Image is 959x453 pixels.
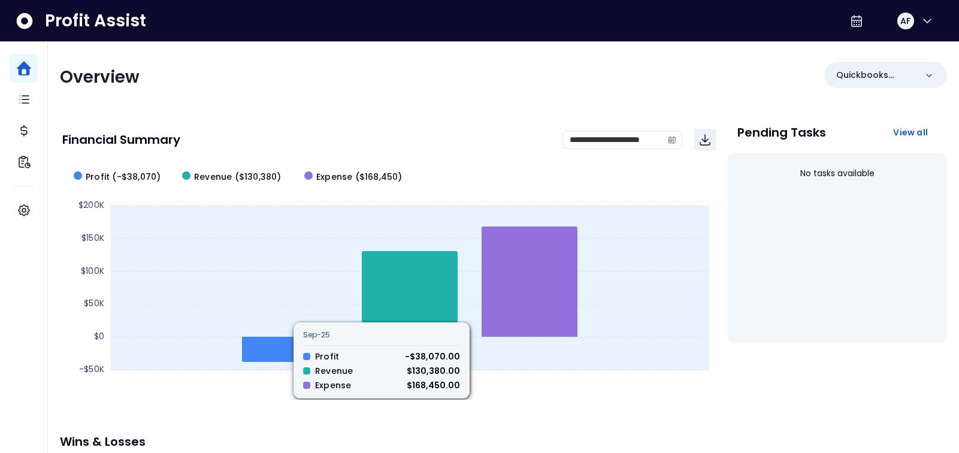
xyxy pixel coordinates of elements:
[900,15,910,27] span: AF
[60,436,947,448] p: Wins & Losses
[84,297,104,309] text: $50K
[884,122,937,143] button: View all
[668,135,676,144] svg: calendar
[45,10,146,32] span: Profit Assist
[836,69,916,81] p: Quickbooks Online
[81,232,104,244] text: $150K
[86,171,161,183] span: Profit (-$38,070)
[79,363,104,375] text: -$50K
[194,171,282,183] span: Revenue ($130,380)
[394,378,425,390] text: Sep-25
[60,65,140,89] span: Overview
[81,265,104,277] text: $100K
[893,126,928,138] span: View all
[316,171,403,183] span: Expense ($168,450)
[78,199,104,211] text: $200K
[737,126,826,138] p: Pending Tasks
[694,129,716,150] button: Download
[94,330,104,342] text: $0
[62,134,180,146] p: Financial Summary
[737,158,937,189] div: No tasks available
